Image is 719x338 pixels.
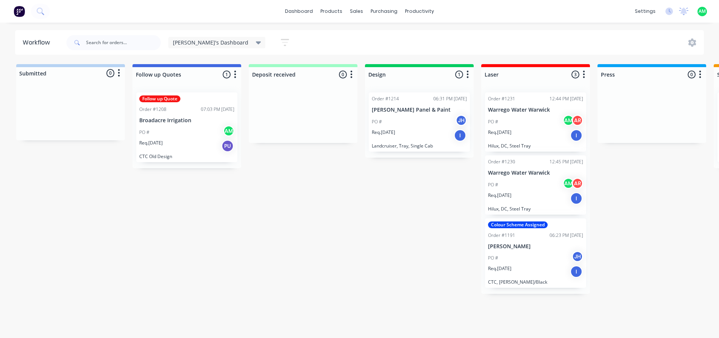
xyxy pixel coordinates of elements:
[139,140,163,146] p: Req. [DATE]
[139,95,180,102] div: Follow up Quote
[488,206,583,212] p: Hilux, DC, Steel Tray
[631,6,659,17] div: settings
[488,118,498,125] p: PO #
[488,181,498,188] p: PO #
[488,279,583,285] p: CTC, [PERSON_NAME]/Black
[372,107,467,113] p: [PERSON_NAME] Panel & Paint
[488,255,498,261] p: PO #
[488,232,515,239] div: Order #1191
[488,170,583,176] p: Warrego Water Warwick
[173,38,248,46] span: [PERSON_NAME]'s Dashboard
[488,129,511,136] p: Req. [DATE]
[317,6,346,17] div: products
[139,106,166,113] div: Order #1208
[139,154,234,159] p: CTC Old Design
[485,92,586,152] div: Order #123112:44 PM [DATE]Warrego Water WarwickPO #AMARReq.[DATE]IHilux, DC, Steel Tray
[563,178,574,189] div: AM
[456,115,467,126] div: JH
[488,243,583,250] p: [PERSON_NAME]
[367,6,401,17] div: purchasing
[570,129,582,141] div: I
[433,95,467,102] div: 06:31 PM [DATE]
[222,140,234,152] div: PU
[281,6,317,17] a: dashboard
[550,95,583,102] div: 12:44 PM [DATE]
[488,143,583,149] p: Hilux, DC, Steel Tray
[572,178,583,189] div: AR
[136,92,237,162] div: Follow up QuoteOrder #120807:03 PM [DATE]Broadacre IrrigationPO #AMReq.[DATE]PUCTC Old Design
[550,232,583,239] div: 06:23 PM [DATE]
[223,125,234,137] div: AM
[23,38,54,47] div: Workflow
[488,158,515,165] div: Order #1230
[550,158,583,165] div: 12:45 PM [DATE]
[563,115,574,126] div: AM
[369,92,470,152] div: Order #121406:31 PM [DATE][PERSON_NAME] Panel & PaintPO #JHReq.[DATE]ILandcruiser, Tray, Single Cab
[14,6,25,17] img: Factory
[201,106,234,113] div: 07:03 PM [DATE]
[86,35,161,50] input: Search for orders...
[488,265,511,272] p: Req. [DATE]
[699,8,706,15] span: AM
[572,115,583,126] div: AR
[488,95,515,102] div: Order #1231
[139,117,234,124] p: Broadacre Irrigation
[488,107,583,113] p: Warrego Water Warwick
[454,129,466,141] div: I
[346,6,367,17] div: sales
[139,129,149,136] p: PO #
[570,192,582,204] div: I
[570,266,582,278] div: I
[372,95,399,102] div: Order #1214
[372,143,467,149] p: Landcruiser, Tray, Single Cab
[485,155,586,215] div: Order #123012:45 PM [DATE]Warrego Water WarwickPO #AMARReq.[DATE]IHilux, DC, Steel Tray
[488,221,548,228] div: Colour Scheme Assigned
[401,6,438,17] div: productivity
[372,118,382,125] p: PO #
[372,129,395,136] p: Req. [DATE]
[572,251,583,262] div: JH
[485,218,586,288] div: Colour Scheme AssignedOrder #119106:23 PM [DATE][PERSON_NAME]PO #JHReq.[DATE]ICTC, [PERSON_NAME]/...
[488,192,511,199] p: Req. [DATE]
